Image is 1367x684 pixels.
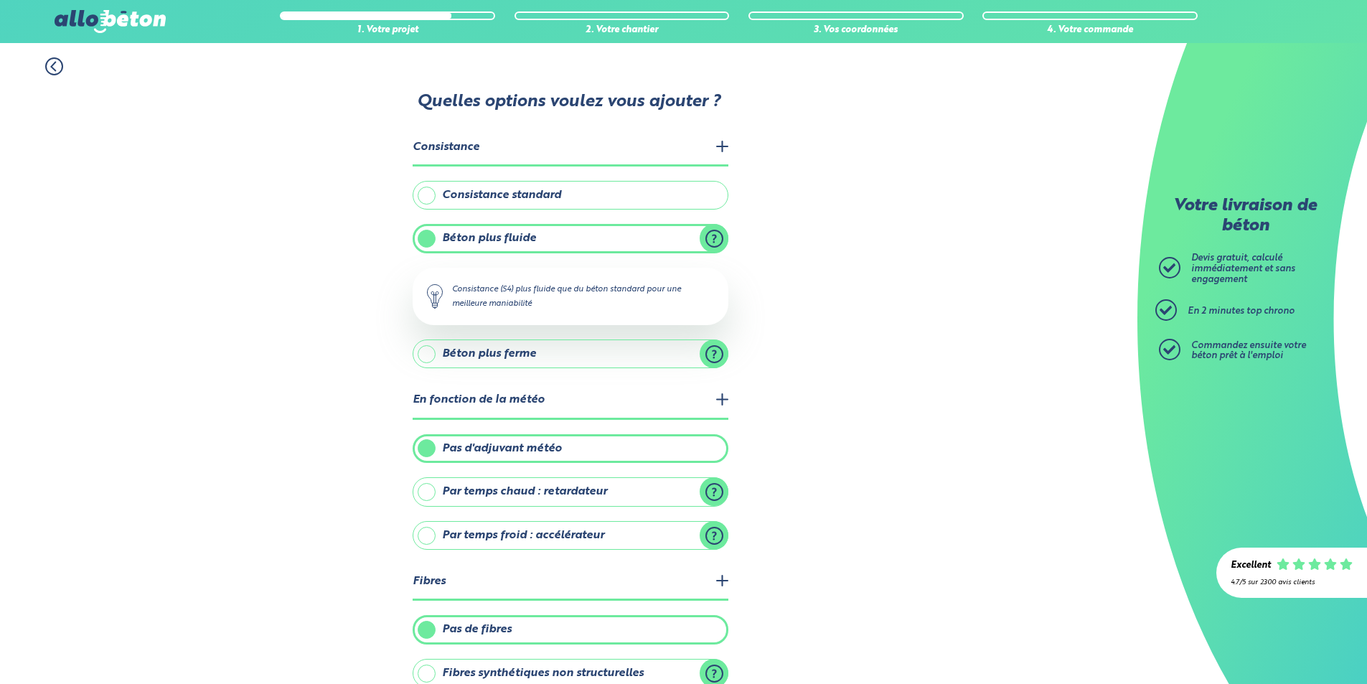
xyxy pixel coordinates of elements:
label: Consistance standard [413,181,728,210]
div: 2. Votre chantier [515,25,730,36]
legend: Consistance [413,130,728,167]
label: Par temps chaud : retardateur [413,477,728,506]
legend: Fibres [413,564,728,601]
label: Pas de fibres [413,615,728,644]
label: Pas d'adjuvant météo [413,434,728,463]
div: 4. Votre commande [982,25,1198,36]
label: Béton plus ferme [413,339,728,368]
div: 3. Vos coordonnées [748,25,964,36]
img: allobéton [55,10,165,33]
iframe: Help widget launcher [1239,628,1351,668]
div: 1. Votre projet [280,25,495,36]
label: Béton plus fluide [413,224,728,253]
p: Quelles options voulez vous ajouter ? [411,93,727,113]
legend: En fonction de la météo [413,383,728,419]
label: Par temps froid : accélérateur [413,521,728,550]
div: Consistance (S4) plus fluide que du béton standard pour une meilleure maniabilité [413,268,728,325]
